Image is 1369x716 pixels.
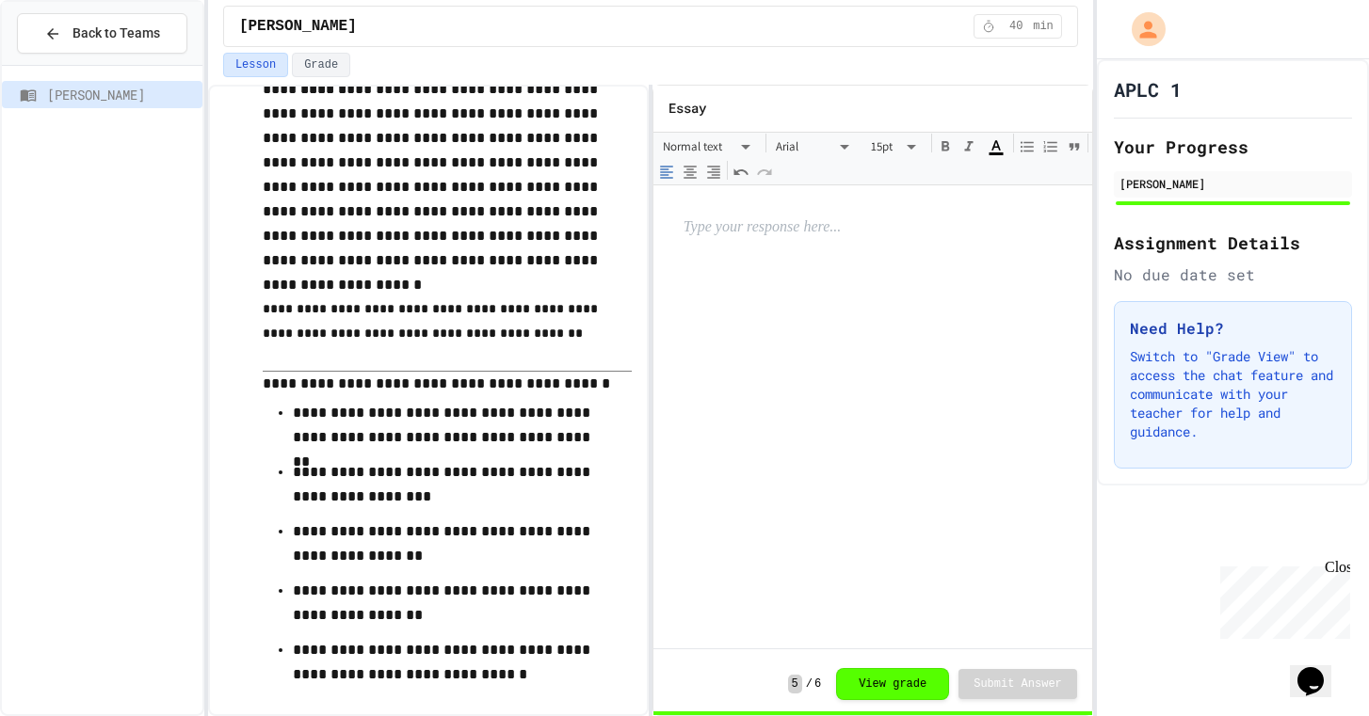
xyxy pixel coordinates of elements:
[72,24,160,43] span: Back to Teams
[1001,19,1031,34] span: 40
[17,13,187,54] button: Back to Teams
[223,53,288,77] button: Lesson
[1213,559,1350,639] iframe: chat widget
[1114,263,1352,286] div: No due date set
[668,97,706,120] h6: Essay
[836,668,949,700] button: View grade
[974,676,1062,692] span: Submit Answer
[1119,175,1346,192] div: [PERSON_NAME]
[788,675,802,693] span: 5
[1114,230,1352,256] h2: Assignment Details
[292,53,350,77] button: Grade
[47,85,195,104] span: [PERSON_NAME]
[1130,317,1336,340] h3: Need Help?
[1290,641,1350,697] iframe: chat widget
[702,161,725,183] button: Align Right
[1016,135,1039,158] button: Bullet List
[1112,8,1170,51] div: My Account
[8,8,130,119] div: Chat with us now!Close
[958,135,980,158] button: Italic (⌘+I)
[958,669,1077,699] button: Submit Answer
[655,161,678,183] button: Align Left
[1039,135,1062,158] button: Numbered List
[1114,134,1352,160] h2: Your Progress
[806,676,813,692] span: /
[1063,135,1086,158] button: Quote
[239,15,357,38] span: [PERSON_NAME]
[768,134,862,160] div: Arial
[730,161,752,183] button: Undo (⌘+Z)
[934,135,957,158] button: Bold (⌘+B)
[655,134,764,160] div: Normal text
[1114,76,1182,103] h1: APLC 1
[679,161,701,183] button: Align Center
[863,134,929,160] div: 15pt
[1130,347,1336,441] p: Switch to "Grade View" to access the chat feature and communicate with your teacher for help and ...
[814,676,821,692] span: 6
[1033,19,1054,34] span: min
